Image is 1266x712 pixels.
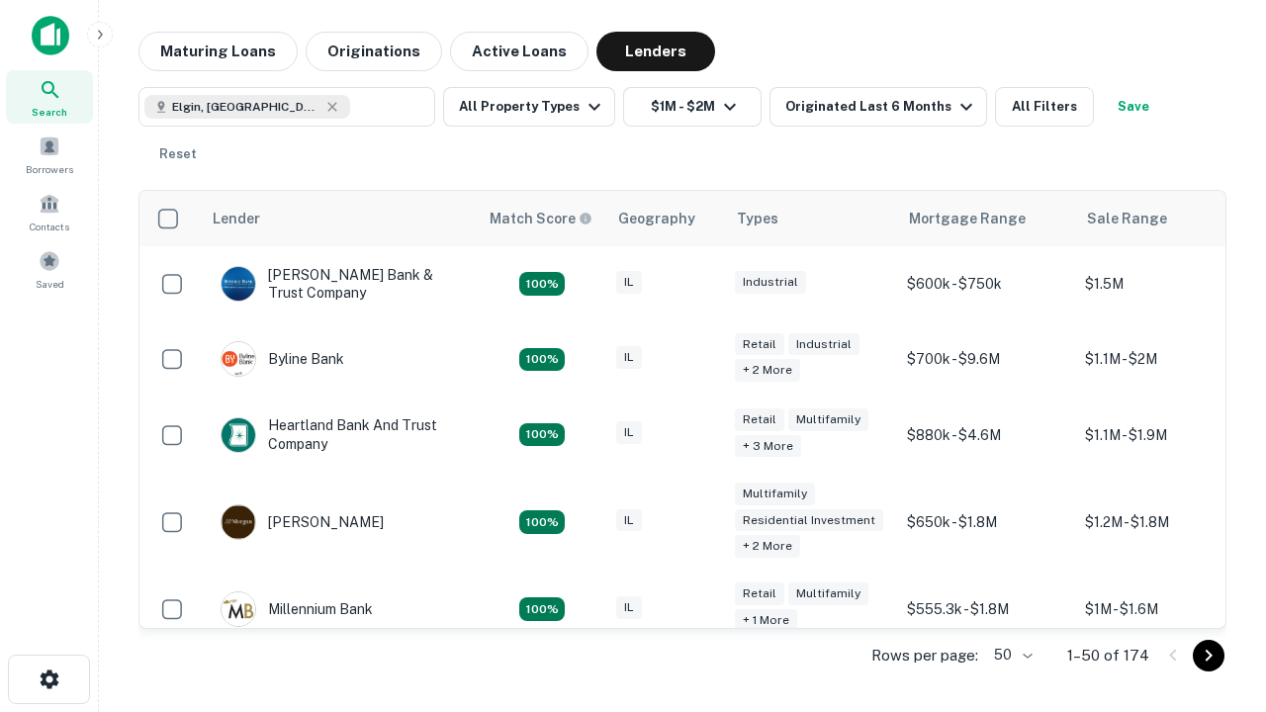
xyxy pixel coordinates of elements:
[735,582,784,605] div: Retail
[623,87,762,127] button: $1M - $2M
[490,208,592,229] div: Capitalize uses an advanced AI algorithm to match your search with the best lender. The match sco...
[1075,246,1253,321] td: $1.5M
[769,87,987,127] button: Originated Last 6 Months
[616,509,642,532] div: IL
[221,504,384,540] div: [PERSON_NAME]
[616,596,642,619] div: IL
[606,191,725,246] th: Geography
[1075,191,1253,246] th: Sale Range
[172,98,320,116] span: Elgin, [GEOGRAPHIC_DATA], [GEOGRAPHIC_DATA]
[213,207,260,230] div: Lender
[616,271,642,294] div: IL
[1102,87,1165,127] button: Save your search to get updates of matches that match your search criteria.
[618,207,695,230] div: Geography
[6,242,93,296] a: Saved
[871,644,978,667] p: Rows per page:
[616,346,642,369] div: IL
[897,473,1075,573] td: $650k - $1.8M
[909,207,1026,230] div: Mortgage Range
[222,418,255,452] img: picture
[478,191,606,246] th: Capitalize uses an advanced AI algorithm to match your search with the best lender. The match sco...
[1075,321,1253,397] td: $1.1M - $2M
[1167,554,1266,649] iframe: Chat Widget
[519,348,565,372] div: Matching Properties: 18, hasApolloMatch: undefined
[6,128,93,181] a: Borrowers
[897,246,1075,321] td: $600k - $750k
[221,266,458,302] div: [PERSON_NAME] Bank & Trust Company
[735,609,797,632] div: + 1 more
[1087,207,1167,230] div: Sale Range
[735,509,883,532] div: Residential Investment
[146,134,210,174] button: Reset
[1067,644,1149,667] p: 1–50 of 174
[897,572,1075,647] td: $555.3k - $1.8M
[138,32,298,71] button: Maturing Loans
[737,207,778,230] div: Types
[788,333,859,356] div: Industrial
[785,95,978,119] div: Originated Last 6 Months
[735,271,806,294] div: Industrial
[897,321,1075,397] td: $700k - $9.6M
[788,408,868,431] div: Multifamily
[735,435,801,458] div: + 3 more
[519,272,565,296] div: Matching Properties: 28, hasApolloMatch: undefined
[519,423,565,447] div: Matching Properties: 20, hasApolloMatch: undefined
[221,416,458,452] div: Heartland Bank And Trust Company
[735,359,800,382] div: + 2 more
[596,32,715,71] button: Lenders
[222,342,255,376] img: picture
[221,341,344,377] div: Byline Bank
[735,535,800,558] div: + 2 more
[221,591,373,627] div: Millennium Bank
[306,32,442,71] button: Originations
[32,104,67,120] span: Search
[735,483,815,505] div: Multifamily
[519,597,565,621] div: Matching Properties: 16, hasApolloMatch: undefined
[6,185,93,238] a: Contacts
[725,191,897,246] th: Types
[616,421,642,444] div: IL
[222,592,255,626] img: picture
[30,219,69,234] span: Contacts
[32,16,69,55] img: capitalize-icon.png
[490,208,588,229] h6: Match Score
[735,408,784,431] div: Retail
[1075,473,1253,573] td: $1.2M - $1.8M
[450,32,588,71] button: Active Loans
[788,582,868,605] div: Multifamily
[519,510,565,534] div: Matching Properties: 24, hasApolloMatch: undefined
[986,641,1036,669] div: 50
[26,161,73,177] span: Borrowers
[443,87,615,127] button: All Property Types
[36,276,64,292] span: Saved
[995,87,1094,127] button: All Filters
[222,267,255,301] img: picture
[897,397,1075,472] td: $880k - $4.6M
[1075,397,1253,472] td: $1.1M - $1.9M
[222,505,255,539] img: picture
[1075,572,1253,647] td: $1M - $1.6M
[201,191,478,246] th: Lender
[1193,640,1224,671] button: Go to next page
[735,333,784,356] div: Retail
[897,191,1075,246] th: Mortgage Range
[6,70,93,124] a: Search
